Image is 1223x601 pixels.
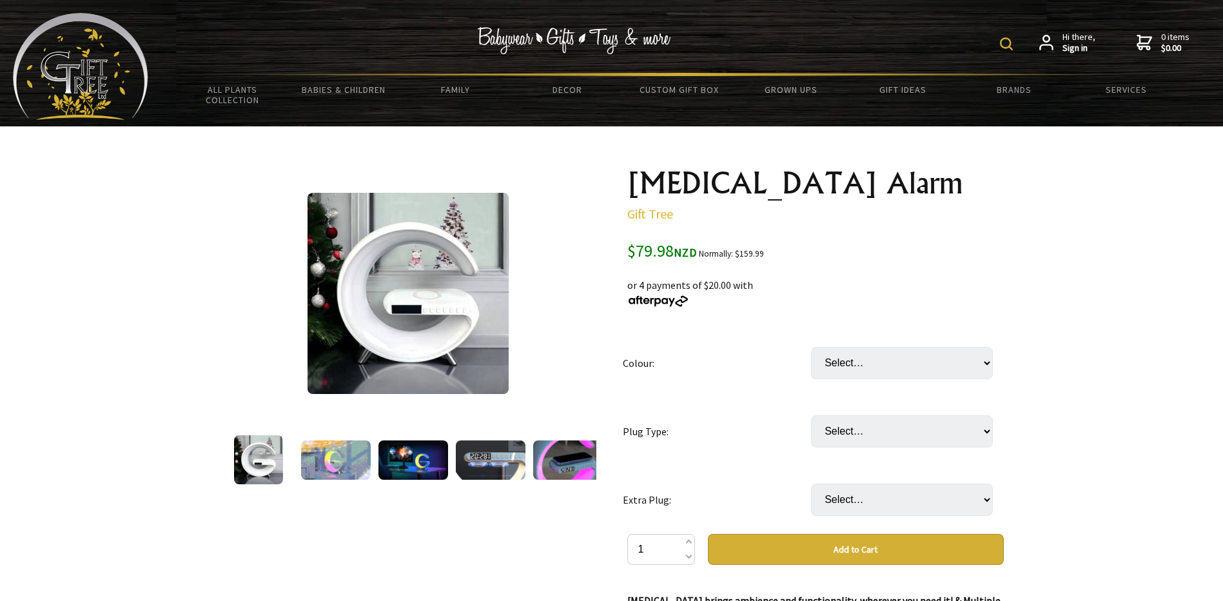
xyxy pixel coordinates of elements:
img: G-Spot Alarm [308,193,509,394]
h1: [MEDICAL_DATA] Alarm [627,168,1004,199]
img: Babyware - Gifts - Toys and more... [13,13,148,120]
img: product search [1000,37,1013,50]
a: 0 items$0.00 [1137,32,1189,54]
a: Brands [959,76,1070,103]
span: Hi there, [1062,32,1095,54]
img: Babywear - Gifts - Toys & more [478,27,671,54]
div: or 4 payments of $20.00 with [627,262,1004,308]
img: Afterpay [627,295,689,307]
img: G-Spot Alarm [234,435,283,484]
td: Plug Type: [623,397,811,466]
a: Grown Ups [735,76,846,103]
img: G-Spot Alarm [533,440,603,480]
img: G-Spot Alarm [456,440,525,480]
strong: Sign in [1062,43,1095,54]
a: Gift Tree [627,206,673,222]
a: Decor [511,76,623,103]
button: Add to Cart [708,534,1004,565]
a: Services [1070,76,1182,103]
span: NZD [674,245,697,260]
a: Custom Gift Box [623,76,735,103]
span: 0 items [1161,31,1189,54]
img: G-Spot Alarm [378,440,448,480]
img: G-Spot Alarm [301,440,371,480]
a: Family [400,76,511,103]
span: $79.98 [627,240,697,261]
strong: $0.00 [1161,43,1189,54]
td: Colour: [623,329,811,397]
a: All Plants Collection [177,76,288,113]
a: Gift Ideas [846,76,958,103]
small: Normally: $159.99 [699,248,764,259]
a: Hi there,Sign in [1039,32,1095,54]
a: Babies & Children [288,76,400,103]
td: Extra Plug: [623,466,811,534]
